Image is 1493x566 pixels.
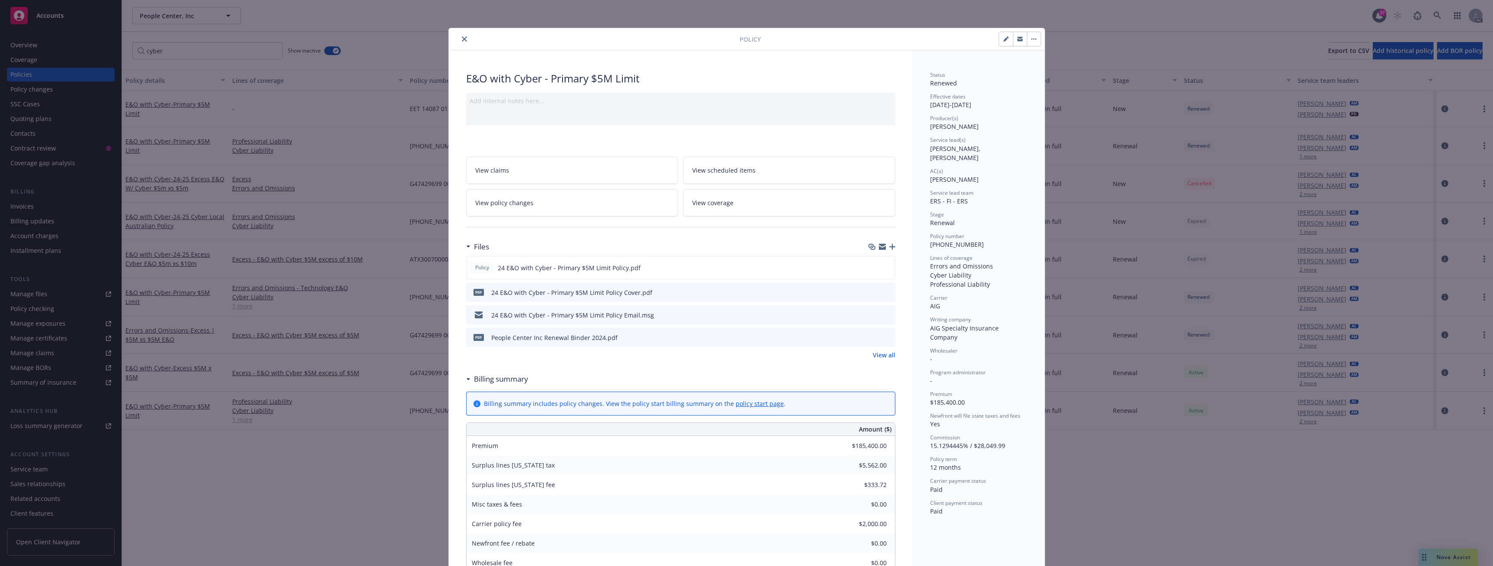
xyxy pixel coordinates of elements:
span: Status [930,71,945,79]
span: Paid [930,507,943,515]
span: pdf [474,334,484,340]
div: 24 E&O with Cyber - Primary $5M Limit Policy Cover.pdf [491,288,652,297]
span: Amount ($) [859,425,891,434]
span: Wholesaler [930,347,957,354]
span: Paid [930,485,943,494]
span: Newfront fee / rebate [472,539,535,547]
span: $185,400.00 [930,398,965,406]
div: People Center Inc Renewal Binder 2024.pdf [491,333,618,342]
span: Commission [930,434,960,441]
span: Policy [474,264,491,272]
button: preview file [884,263,891,272]
span: Program administrator [930,369,986,376]
span: View policy changes [475,198,533,207]
span: - [930,376,932,385]
a: View coverage [683,189,895,216]
input: 0.00 [835,498,892,511]
span: Policy [740,35,761,44]
a: View claims [466,157,678,184]
button: download file [870,263,877,272]
span: [PHONE_NUMBER] [930,240,984,249]
div: Add internal notes here... [470,96,892,105]
div: E&O with Cyber - Primary $5M Limit [466,71,895,86]
span: Carrier policy fee [472,520,522,528]
span: Writing company [930,316,971,323]
div: Files [466,241,489,252]
span: [PERSON_NAME] [930,175,979,183]
span: [PERSON_NAME], [PERSON_NAME] [930,144,982,162]
input: 0.00 [835,478,892,491]
span: Service lead(s) [930,136,966,144]
span: Policy term [930,455,957,463]
span: Carrier payment status [930,477,986,484]
input: 0.00 [835,517,892,530]
div: 24 E&O with Cyber - Primary $5M Limit Policy Email.msg [491,311,654,320]
span: Policy number [930,232,964,240]
span: Lines of coverage [930,254,973,262]
a: policy start page [736,399,784,408]
span: View coverage [692,198,733,207]
span: 24 E&O with Cyber - Primary $5M Limit Policy.pdf [498,263,641,272]
button: download file [870,311,877,320]
span: View scheduled items [692,166,756,175]
div: Cyber Liability [930,271,1027,280]
span: Yes [930,420,940,428]
span: 12 months [930,463,961,471]
span: Surplus lines [US_STATE] tax [472,461,555,469]
span: ERS - FI - ERS [930,197,968,205]
span: Effective dates [930,93,966,100]
a: View policy changes [466,189,678,216]
span: 15.1294445% / $28,049.99 [930,442,1005,450]
button: preview file [884,311,892,320]
div: [DATE] - [DATE] [930,93,1027,109]
span: AIG [930,302,940,310]
span: Client payment status [930,499,983,507]
input: 0.00 [835,439,892,452]
input: 0.00 [835,537,892,550]
span: AIG Specialty Insurance Company [930,324,1000,341]
span: [PERSON_NAME] [930,122,979,131]
button: close [459,34,470,44]
div: Billing summary includes policy changes. View the policy start billing summary on the . [484,399,786,408]
span: Surplus lines [US_STATE] fee [472,481,555,489]
span: Newfront will file state taxes and fees [930,412,1020,419]
button: preview file [884,288,892,297]
span: Carrier [930,294,947,301]
button: download file [870,333,877,342]
a: View scheduled items [683,157,895,184]
span: Stage [930,211,944,218]
div: Errors and Omissions [930,262,1027,271]
span: Misc taxes & fees [472,500,522,508]
span: pdf [474,289,484,295]
div: Billing summary [466,373,528,385]
span: Renewal [930,219,955,227]
span: - [930,355,932,363]
h3: Billing summary [474,373,528,385]
button: download file [870,288,877,297]
span: AC(s) [930,167,943,175]
span: Renewed [930,79,957,87]
span: Service lead team [930,189,973,196]
a: View all [873,350,895,360]
span: View claims [475,166,509,175]
h3: Files [474,241,489,252]
input: 0.00 [835,459,892,472]
span: Producer(s) [930,115,958,122]
button: preview file [884,333,892,342]
span: Premium [930,390,952,398]
div: Professional Liability [930,280,1027,289]
span: Premium [472,442,498,450]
